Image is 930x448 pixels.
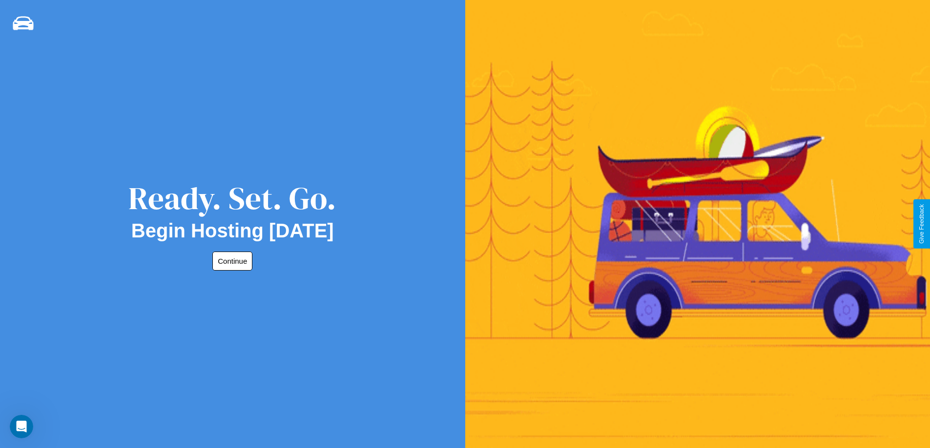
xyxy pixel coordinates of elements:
iframe: Intercom live chat [10,415,33,438]
button: Continue [212,252,252,271]
div: Give Feedback [918,204,925,244]
div: Ready. Set. Go. [128,176,336,220]
h2: Begin Hosting [DATE] [131,220,334,242]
